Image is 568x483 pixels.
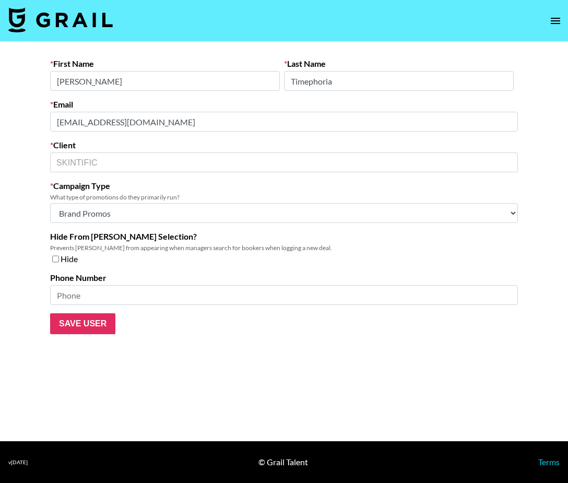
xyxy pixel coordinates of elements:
[50,181,518,191] label: Campaign Type
[545,10,566,31] button: open drawer
[50,58,280,69] label: First Name
[8,7,113,32] img: Grail Talent
[50,140,518,150] label: Client
[8,459,28,466] div: v [DATE]
[50,71,280,91] input: First Name
[50,99,518,110] label: Email
[50,285,518,305] input: Phone
[284,71,514,91] input: Last Name
[61,254,78,264] span: Hide
[50,244,518,252] div: Prevents [PERSON_NAME] from appearing when managers search for bookers when logging a new deal.
[50,112,518,132] input: Email
[50,193,518,201] div: What type of promotions do they primarily run?
[258,457,308,467] div: © Grail Talent
[538,457,560,467] a: Terms
[50,273,518,283] label: Phone Number
[50,231,518,242] label: Hide From [PERSON_NAME] Selection?
[50,313,115,334] input: Save User
[284,58,514,69] label: Last Name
